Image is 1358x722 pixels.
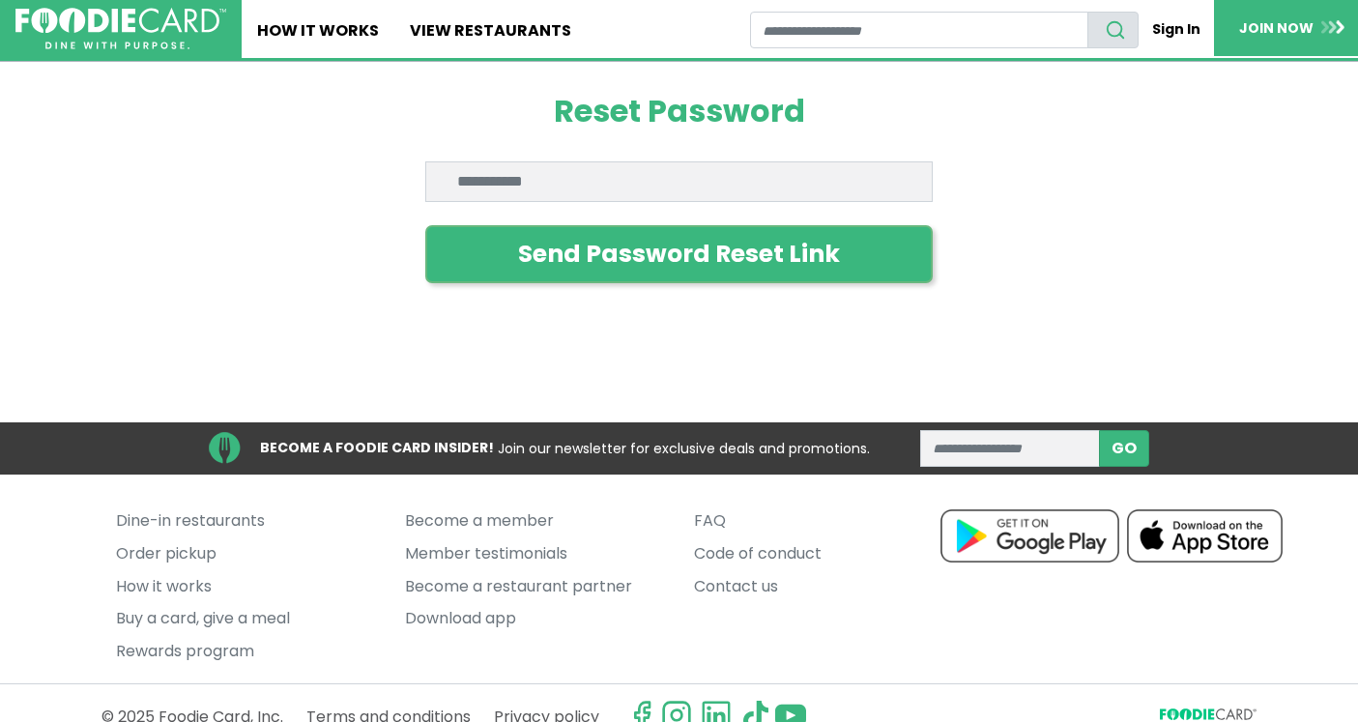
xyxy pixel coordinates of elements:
a: Member testimonials [405,537,665,570]
strong: BECOME A FOODIE CARD INSIDER! [260,438,494,457]
button: subscribe [1099,430,1149,467]
a: How it works [116,570,376,603]
h1: Reset Password [425,93,933,130]
a: Download app [405,602,665,635]
a: Buy a card, give a meal [116,602,376,635]
a: Become a member [405,505,665,538]
a: FAQ [694,505,954,538]
button: search [1087,12,1139,48]
a: Order pickup [116,537,376,570]
input: restaurant search [750,12,1088,48]
a: Rewards program [116,635,376,668]
a: Code of conduct [694,537,954,570]
a: Dine-in restaurants [116,505,376,538]
a: Become a restaurant partner [405,570,665,603]
span: Join our newsletter for exclusive deals and promotions. [498,438,870,457]
a: Sign In [1139,12,1214,47]
img: FoodieCard; Eat, Drink, Save, Donate [15,8,226,50]
input: enter email address [920,430,1100,467]
button: Send Password Reset Link [425,225,933,283]
a: Contact us [694,570,954,603]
